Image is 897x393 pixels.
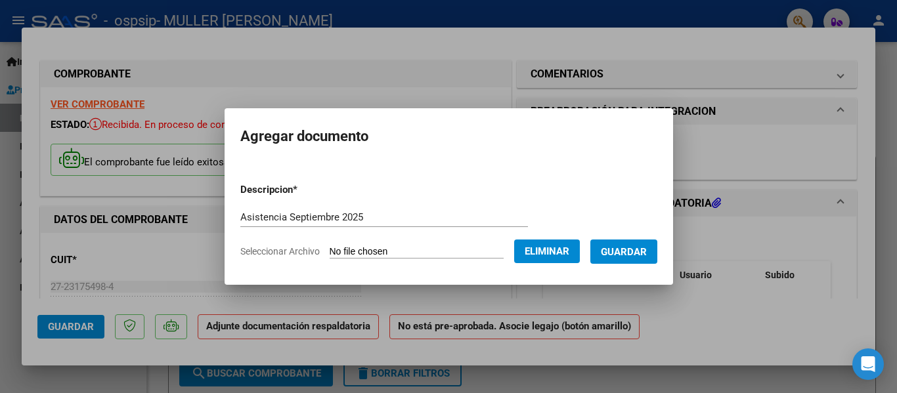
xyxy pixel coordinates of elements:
span: Guardar [601,246,647,258]
button: Eliminar [514,239,580,263]
p: Descripcion [240,182,366,197]
button: Guardar [590,239,657,264]
h2: Agregar documento [240,124,657,149]
div: Open Intercom Messenger [852,348,884,380]
span: Seleccionar Archivo [240,246,320,257]
span: Eliminar [525,245,569,257]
